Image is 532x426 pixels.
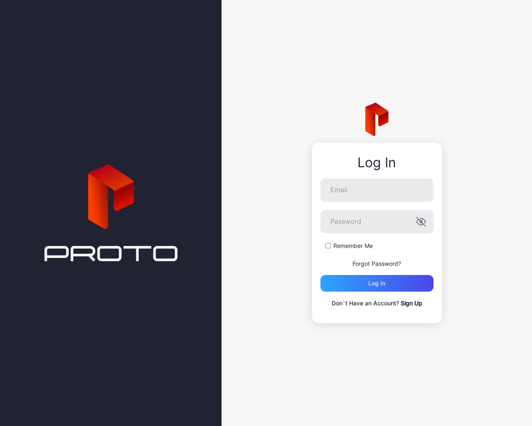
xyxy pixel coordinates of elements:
[352,260,401,267] a: Forgot Password?
[333,242,373,250] label: Remember Me
[320,298,433,308] p: Don`t Have an Account?
[416,217,426,227] button: Password
[320,210,433,233] input: Password
[401,300,422,307] a: Sign Up
[320,155,433,170] div: Log In
[320,275,433,292] button: Log in
[320,178,433,202] input: Email
[368,280,385,287] div: Log in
